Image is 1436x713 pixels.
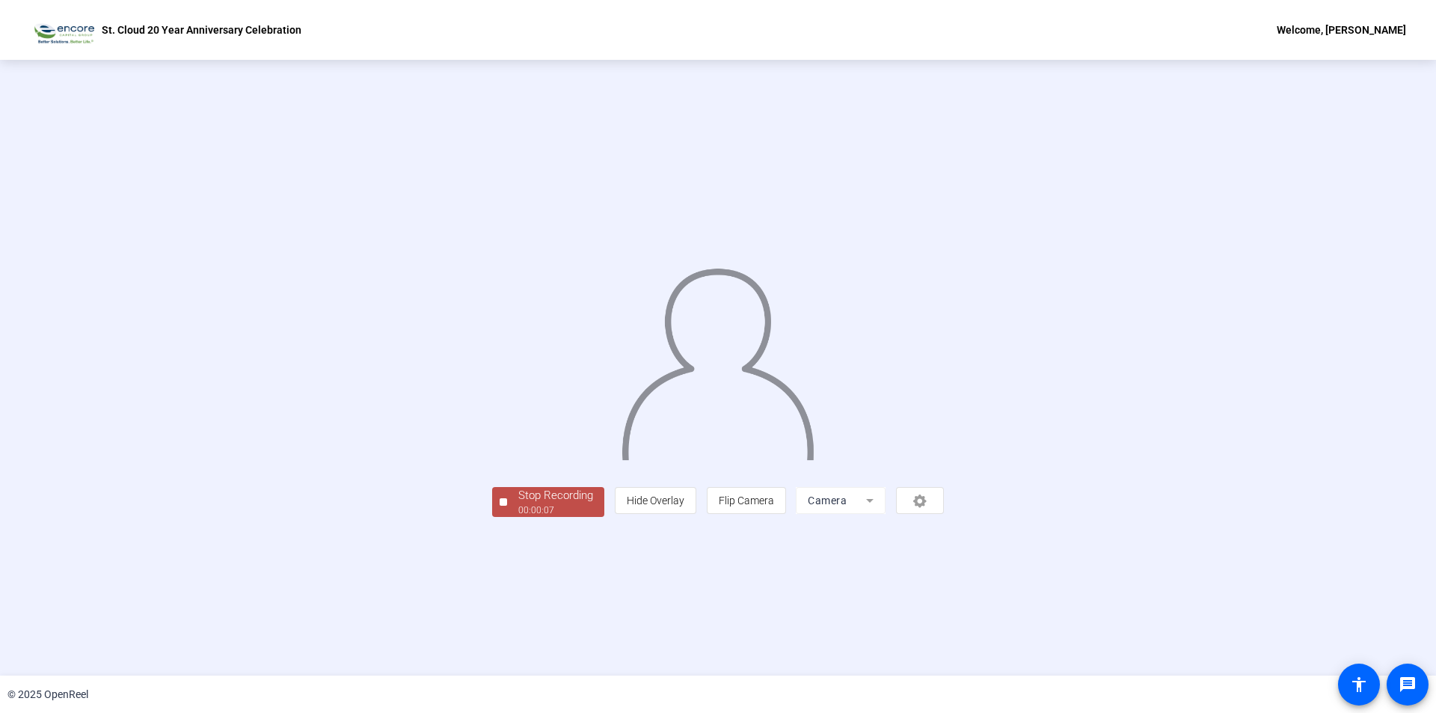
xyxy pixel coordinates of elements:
div: 00:00:07 [518,504,593,517]
p: St. Cloud 20 Year Anniversary Celebration [102,21,301,39]
span: Hide Overlay [627,495,684,507]
img: OpenReel logo [30,15,94,45]
img: overlay [620,257,815,460]
span: Flip Camera [719,495,774,507]
div: Welcome, [PERSON_NAME] [1277,21,1406,39]
button: Stop Recording00:00:07 [492,487,604,518]
div: Stop Recording [518,487,593,504]
div: © 2025 OpenReel [7,687,88,703]
mat-icon: message [1399,676,1417,694]
mat-icon: accessibility [1350,676,1368,694]
button: Flip Camera [707,487,786,514]
button: Hide Overlay [615,487,696,514]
